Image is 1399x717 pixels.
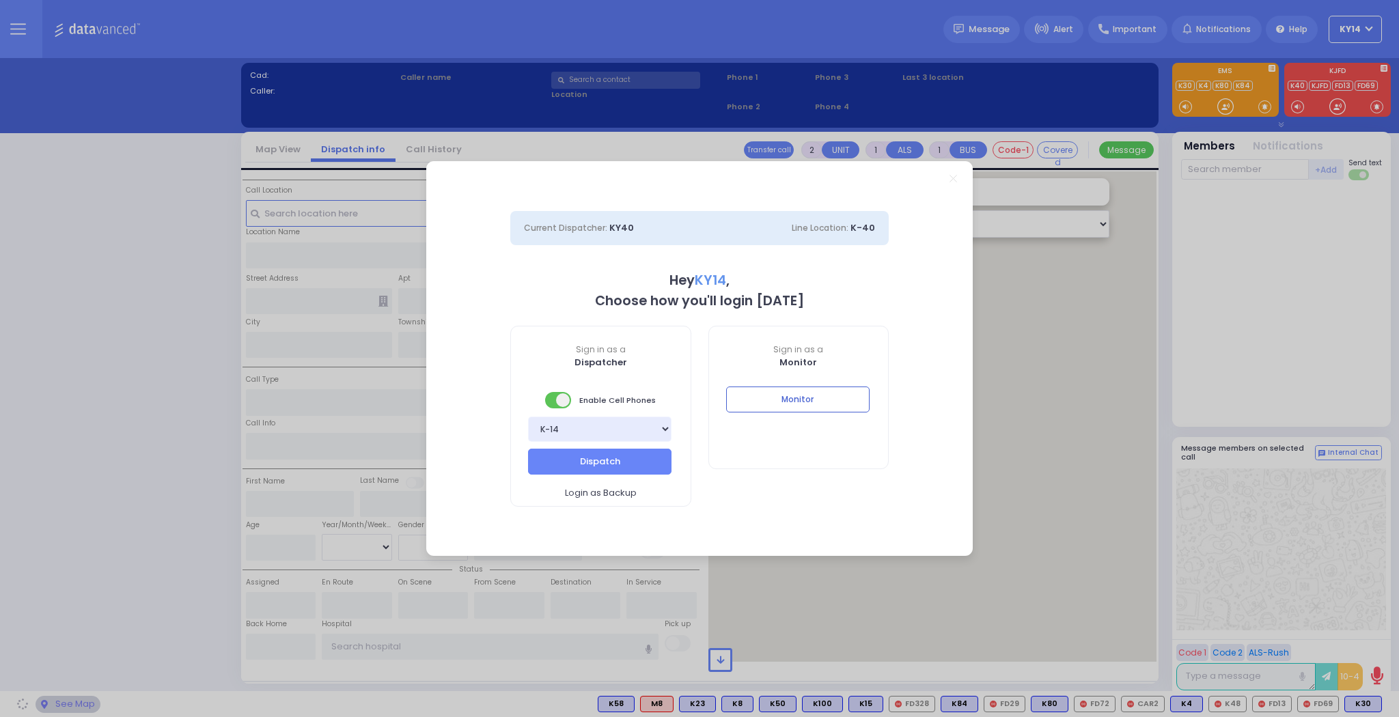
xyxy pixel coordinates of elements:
span: KY14 [695,271,726,290]
b: Monitor [779,356,817,369]
b: Hey , [669,271,730,290]
b: Dispatcher [574,356,627,369]
button: Dispatch [528,449,671,475]
button: Monitor [726,386,870,412]
span: K-40 [850,221,875,234]
span: Enable Cell Phones [545,391,656,410]
span: Current Dispatcher: [524,222,607,234]
b: Choose how you'll login [DATE] [595,292,804,310]
span: Sign in as a [511,343,691,356]
span: Sign in as a [709,343,889,356]
a: Close [950,175,957,182]
span: Login as Backup [565,486,637,500]
span: KY40 [609,221,634,234]
span: Line Location: [792,222,848,234]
